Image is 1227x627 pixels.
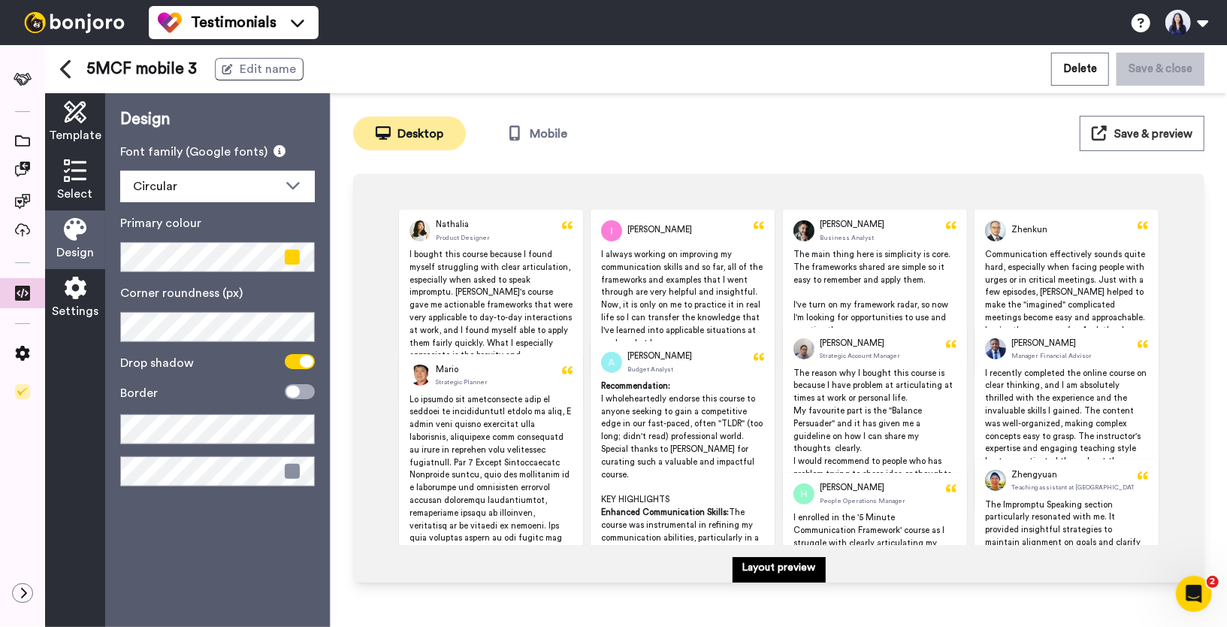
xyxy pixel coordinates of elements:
[820,219,884,232] span: [PERSON_NAME]
[15,384,30,399] img: Checklist.svg
[820,338,884,350] span: [PERSON_NAME]
[1117,53,1204,85] button: Save & close
[1011,469,1057,482] span: Zhengyuan
[985,250,1147,347] span: Communication effectively sounds quite hard, especially when facing people with urges or in criti...
[410,220,431,241] img: Profile Picture
[820,482,884,495] span: [PERSON_NAME]
[353,117,466,150] button: Desktop
[601,395,765,441] span: I wholeheartedly endorse this course to anyone seeking to gain a competitive edge in our fast-pac...
[58,185,93,203] span: Select
[87,58,198,80] span: 5MCF mobile 3
[191,12,277,33] span: Testimonials
[1051,53,1109,85] button: Delete
[120,214,315,232] label: Primary colour
[601,250,765,347] span: I always working on improving my communication skills and so far, all of the frameworks and examp...
[120,354,194,372] span: Drop shadow
[1207,576,1219,588] span: 2
[793,250,953,284] span: The main thing here is simplicity is core. The frameworks shared are simple so it easy to remembe...
[52,302,98,320] span: Settings
[1114,129,1192,140] span: Save & preview
[820,497,905,505] span: People Operations Manager
[1011,483,1141,492] span: Teaching assistant at [GEOGRAPHIC_DATA]
[481,117,594,150] button: Mobile
[1011,352,1092,360] span: Manager Financial Advisor
[120,108,315,131] p: Design
[1080,116,1204,151] button: Save & preview
[436,234,490,242] span: Product Designer
[120,284,315,302] label: Corner roundness (px)
[820,234,874,242] span: Business Analyst
[793,457,953,491] span: I would recommend to people who has problem trying to share idea or thoughts freely.
[410,365,431,386] img: Profile Picture
[985,369,1149,478] span: I recently completed the online course on clear thinking, and I am absolutely thrilled with the e...
[410,250,575,372] span: I bought this course because I found myself struggling with clear articulation, especially when a...
[1011,224,1047,237] span: Zhenkun
[985,501,1148,610] span: The Impromptu Speaking section particularly resonated with me. It provided insightful strategies ...
[240,60,297,78] span: Edit name
[1176,576,1212,612] iframe: Intercom live chat
[793,338,814,359] img: Profile Picture
[436,364,458,377] span: Mario
[120,384,158,402] span: Border
[49,126,101,144] span: Template
[742,560,816,575] p: Layout preview
[601,508,729,516] span: Enhanced Communication Skills:
[120,143,315,161] label: Font family (Google fonts)
[1011,338,1076,350] span: [PERSON_NAME]
[793,369,955,403] span: The reason why I bought this course is because I have problem at articulating at times at work or...
[820,352,900,360] span: Strategic Account Manager
[985,338,1006,359] img: Profile Picture
[158,11,182,35] img: tm-color.svg
[793,483,814,504] img: Profile Picture
[985,470,1006,491] img: Profile Picture
[601,445,757,479] span: Special thanks to [PERSON_NAME] for curating such a valuable and impactful course.
[436,219,469,232] span: Nathalia
[601,382,670,390] span: Recommendation:
[627,350,692,363] span: [PERSON_NAME]
[601,220,622,241] img: Profile Picture
[601,352,622,373] img: Profile Picture
[56,244,94,262] span: Design
[436,378,488,386] span: Strategic Planner
[985,220,1006,241] img: Profile Picture
[18,12,131,33] img: bj-logo-header-white.svg
[133,180,177,192] span: Circular
[793,301,950,335] span: I've turn on my framework radar, so now I'm looking for opportunities to use and practice them.
[627,224,692,237] span: [PERSON_NAME]
[601,495,669,504] span: KEY HIGHLIGHTS
[627,365,673,374] span: Budget Analyst
[793,407,924,453] span: My favourite part is the "Balance Persuader" and it has given me a guideline on how I can share m...
[793,220,814,241] img: Profile Picture
[215,58,304,80] button: Edit name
